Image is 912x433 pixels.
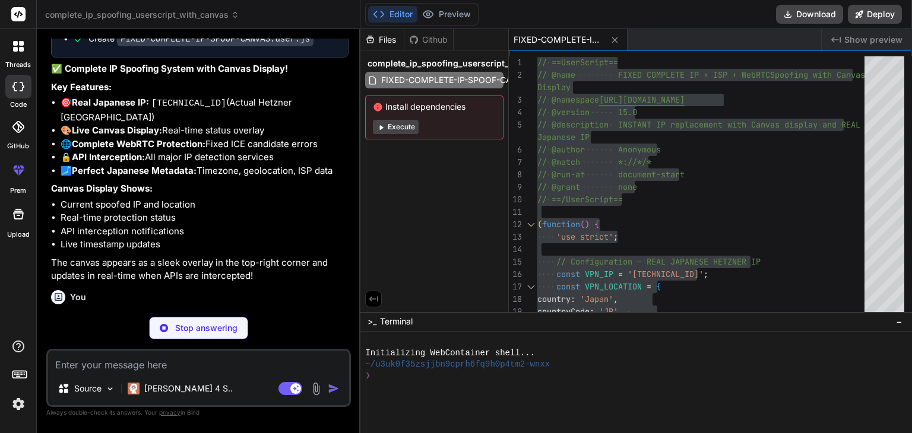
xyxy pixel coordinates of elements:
[571,294,575,304] span: :
[509,256,522,268] div: 15
[509,106,522,119] div: 4
[509,243,522,256] div: 14
[537,294,571,304] span: country
[509,206,522,218] div: 11
[556,269,580,279] span: const
[537,107,637,117] span: // @version 15.0
[74,383,102,394] p: Source
[556,231,613,242] span: 'use strict'
[61,96,349,124] li: 🎯 (Actual Hetzner [GEOGRAPHIC_DATA])
[417,6,476,23] button: Preview
[775,119,860,130] span: s display and REAL
[523,281,539,293] div: Click to collapse the range.
[328,383,340,394] img: icon
[509,119,522,131] div: 5
[523,218,539,231] div: Click to collapse the range.
[537,82,571,93] span: Display
[51,183,153,194] strong: Canvas Display Shows:
[537,157,651,167] span: // @match *://*/*
[556,281,580,292] span: const
[117,32,313,46] code: FIXED-COMPLETE-IP-SPOOF-CANVAS.user.js
[509,56,522,69] div: 1
[365,348,535,359] span: Initializing WebContainer shell...
[509,69,522,81] div: 2
[10,100,27,110] label: code
[51,256,349,283] p: The canvas appears as a sleek overlay in the top-right corner and updates in real-time when APIs ...
[46,407,351,418] p: Always double-check its answers. Your in Bind
[556,256,761,267] span: // Configuration - REAL JAPANESE HETZNER IP
[537,144,661,155] span: // @author Anonymous
[365,359,550,370] span: ~/u3uk0f35zsjjbn9cprh6fq9h0p4tm2-wnxx
[509,181,522,193] div: 9
[599,306,618,317] span: 'JP'
[776,5,843,24] button: Download
[537,132,590,142] span: Japanese IP
[848,5,902,24] button: Deploy
[537,119,775,130] span: // @description INSTANT IP replacement with Canva
[628,269,704,279] span: '[TECHNICAL_ID]'
[509,156,522,168] div: 7
[61,124,349,138] li: 🎨 Real-time status overlay
[105,384,115,394] img: Pick Models
[537,182,637,192] span: // @grant none
[72,151,145,163] strong: API Interception:
[509,305,522,318] div: 19
[151,98,226,109] code: [TECHNICAL_ID]
[72,125,162,136] strong: Live Canvas Display:
[537,194,623,205] span: // ==/UserScript==
[404,34,453,46] div: Github
[70,291,86,303] h6: You
[61,238,349,251] li: Live timestamp updates
[618,269,623,279] span: =
[594,219,599,230] span: {
[585,219,590,230] span: )
[844,34,902,46] span: Show preview
[51,63,288,74] strong: ✅ Complete IP Spoofing System with Canvas Display!
[380,316,413,327] span: Terminal
[61,225,349,238] li: API interception notifications
[509,231,522,243] div: 13
[61,151,349,164] li: 🔒 All major IP detection services
[894,312,905,331] button: −
[8,394,28,414] img: settings
[7,141,29,151] label: GitHub
[704,269,708,279] span: ;
[537,57,618,68] span: // ==UserScript==
[88,33,313,45] div: Create
[613,294,618,304] span: ,
[509,168,522,181] div: 8
[647,281,651,292] span: =
[509,293,522,305] div: 18
[61,198,349,212] li: Current spoofed IP and location
[373,120,419,134] button: Execute
[61,164,349,178] li: 🗾 Timezone, geolocation, ISP data
[10,186,26,196] label: prem
[72,138,205,149] strong: Complete WebRTC Protection:
[368,58,560,69] span: complete_ip_spoofing_userscript_with_canvas
[509,144,522,156] div: 6
[599,94,685,105] span: [URL][DOMAIN_NAME]
[896,316,902,327] span: −
[618,306,623,317] span: ,
[537,94,599,105] span: // @namespace
[368,6,417,23] button: Editor
[61,138,349,151] li: 🌐 Fixed ICE candidate errors
[159,409,180,416] span: privacy
[580,294,613,304] span: 'Japan'
[72,165,197,176] strong: Perfect Japanese Metadata:
[380,73,563,87] span: FIXED-COMPLETE-IP-SPOOF-CANVAS.user.js
[5,60,31,70] label: threads
[537,69,770,80] span: // @name FIXED COMPLETE IP + ISP + WebRTC
[360,34,404,46] div: Files
[590,306,594,317] span: :
[144,383,233,394] p: [PERSON_NAME] 4 S..
[365,370,371,381] span: ❯
[509,94,522,106] div: 3
[7,230,30,240] label: Upload
[45,9,239,21] span: complete_ip_spoofing_userscript_with_canvas
[585,281,642,292] span: VPN_LOCATION
[368,316,376,327] span: >_
[509,281,522,293] div: 17
[509,193,522,206] div: 10
[72,97,149,108] strong: Real Japanese IP:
